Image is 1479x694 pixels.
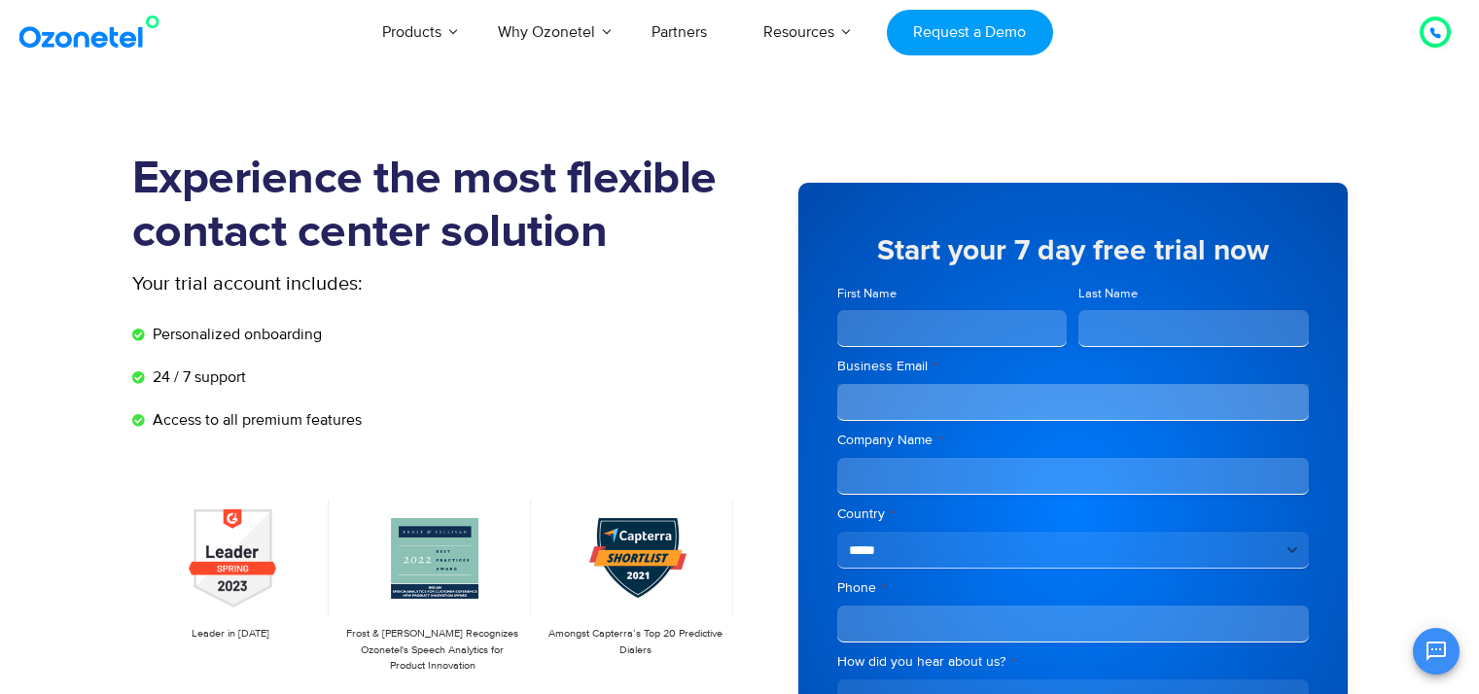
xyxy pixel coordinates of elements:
p: Frost & [PERSON_NAME] Recognizes Ozonetel's Speech Analytics for Product Innovation [344,626,521,675]
span: Access to all premium features [148,408,362,432]
p: Leader in [DATE] [142,626,319,642]
p: Your trial account includes: [132,269,594,298]
h1: Experience the most flexible contact center solution [132,153,740,260]
button: Open chat [1413,628,1460,675]
label: Country [837,504,1309,524]
label: How did you hear about us? [837,652,1309,672]
p: Amongst Capterra’s Top 20 Predictive Dialers [546,626,723,658]
span: Personalized onboarding [148,323,322,346]
span: 24 / 7 support [148,365,246,389]
label: Phone [837,578,1309,598]
label: Business Email [837,357,1309,376]
a: Request a Demo [887,10,1053,55]
label: Company Name [837,431,1309,450]
label: Last Name [1078,285,1309,303]
h5: Start your 7 day free trial now [837,236,1309,265]
label: First Name [837,285,1068,303]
